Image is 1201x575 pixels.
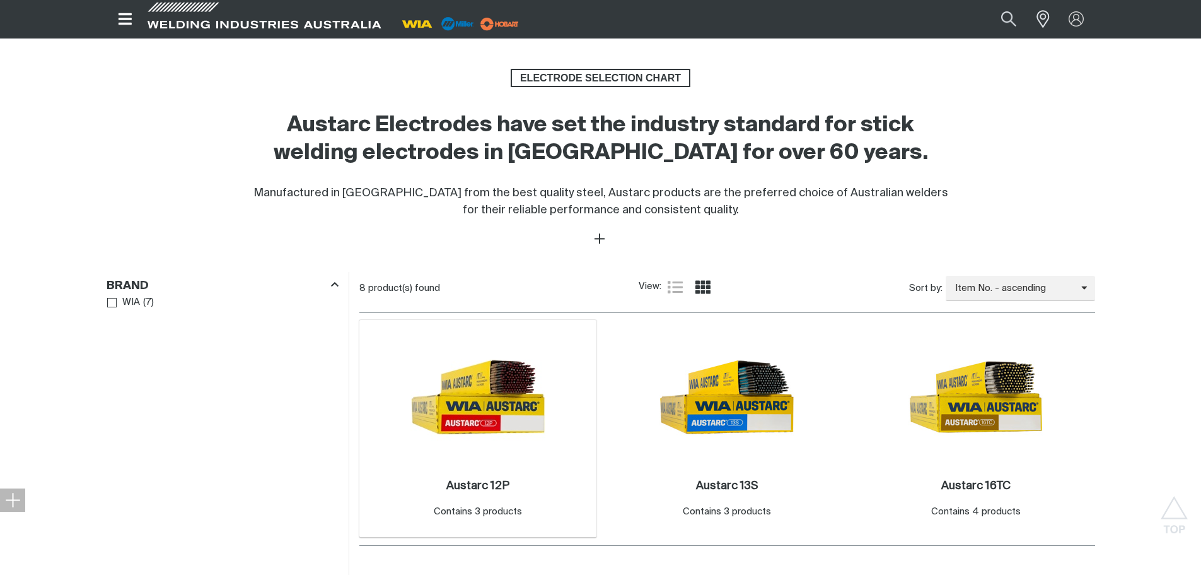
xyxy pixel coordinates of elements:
[908,329,1043,465] img: Austarc 16TC
[359,282,639,295] div: 8
[446,480,509,492] h2: Austarc 12P
[668,280,683,295] a: List view
[410,329,545,465] img: Austarc 12P
[941,480,1011,492] h2: Austarc 16TC
[446,479,509,494] a: Austarc 12P
[122,295,140,310] span: WIA
[659,329,794,465] img: Austarc 13S
[931,505,1021,519] div: Contains 4 products
[107,277,339,294] div: Brand
[909,282,943,296] span: Sort by:
[107,294,338,311] ul: Brand
[107,279,149,293] h3: Brand
[107,272,339,312] aside: Filters
[245,112,956,167] h2: Austarc Electrodes have set the industry standard for stick welding electrodes in [GEOGRAPHIC_DAT...
[971,5,1030,33] input: Product name or item number...
[683,505,771,519] div: Contains 3 products
[946,282,1081,296] span: Item No. - ascending
[696,479,758,494] a: Austarc 13S
[434,505,522,519] div: Contains 3 products
[253,187,948,216] span: Manufactured in [GEOGRAPHIC_DATA] from the best quality steel, Austarc products are the preferred...
[359,272,1095,304] section: Product list controls
[941,479,1011,494] a: Austarc 16TC
[639,280,661,294] span: View:
[511,69,690,88] a: ELECTRODE SELECTION CHART
[143,295,154,310] span: ( 7 )
[696,480,758,492] h2: Austarc 13S
[477,15,523,33] img: miller
[5,492,20,507] img: hide socials
[107,294,141,311] a: WIA
[1160,496,1188,525] button: Scroll to top
[987,5,1030,33] button: Search products
[368,283,440,293] span: product(s) found
[477,19,523,28] a: miller
[512,69,689,88] span: ELECTRODE SELECTION CHART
